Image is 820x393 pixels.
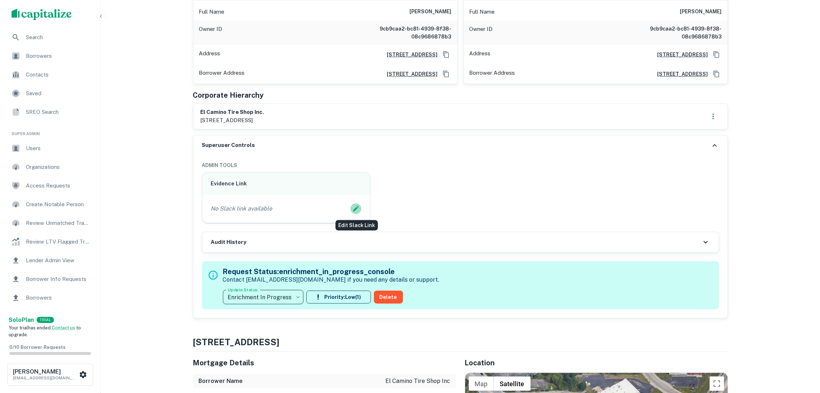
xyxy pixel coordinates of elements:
p: Address [199,49,220,60]
p: Owner ID [469,25,493,41]
button: Show street map [469,376,494,391]
button: Toggle fullscreen view [710,376,724,391]
button: Copy Address [711,49,722,60]
strong: Solo Plan [9,316,34,323]
span: Lender Admin View [26,256,90,265]
h6: [PERSON_NAME] [13,369,78,375]
div: Edit Slack Link [335,220,378,231]
p: Full Name [469,8,495,16]
h6: 9cb9caa2-bc81-4939-8f38-08c9686878b3 [365,25,452,41]
span: Your trial has ended. to upgrade. [9,325,81,338]
a: Review Unmatched Transactions [6,214,95,232]
h4: [STREET_ADDRESS] [193,336,728,348]
a: Lender Admin View [6,252,95,269]
h6: Superuser Controls [202,141,255,149]
a: Contact us [52,325,75,330]
a: Search [6,29,95,46]
span: Users [26,144,90,153]
a: Review LTV Flagged Transactions [6,233,95,250]
h6: Borrower Name [199,377,243,385]
a: Organizations [6,158,95,176]
p: [STREET_ADDRESS] [201,116,264,125]
p: No Slack link available [211,204,272,213]
img: capitalize-logo.png [12,9,72,20]
span: Borrowers [26,293,90,302]
div: Access Requests [6,177,95,194]
h6: [PERSON_NAME] [680,8,722,16]
h6: [PERSON_NAME] [410,8,452,16]
span: Review Unmatched Transactions [26,219,90,227]
h6: Evidence Link [211,180,362,188]
p: Borrower Address [199,69,245,79]
h6: el camino tire shop inc. [201,108,264,116]
span: Access Requests [26,181,90,190]
p: Address [469,49,491,60]
span: Search [26,33,90,42]
span: SREO Search [26,108,90,116]
button: Copy Address [441,49,452,60]
span: Borrowers [26,52,90,60]
p: Owner ID [199,25,223,41]
h6: ADMIN TOOLS [202,161,719,169]
a: Borrowers [6,289,95,306]
h5: Mortgage Details [193,357,456,368]
button: Copy Address [711,69,722,79]
span: Borrower Info Requests [26,275,90,283]
p: Borrower Address [469,69,515,79]
span: Saved [26,89,90,98]
button: Show satellite imagery [494,376,531,391]
span: Organizations [26,163,90,171]
a: Users [6,140,95,157]
a: Email Testing [6,308,95,325]
a: Contacts [6,66,95,83]
h6: 9cb9caa2-bc81-4939-8f38-08c9686878b3 [636,25,722,41]
a: SREO Search [6,103,95,121]
p: [EMAIL_ADDRESS][DOMAIN_NAME] [13,375,78,381]
span: Create Notable Person [26,200,90,209]
a: [STREET_ADDRESS] [381,51,438,59]
a: [STREET_ADDRESS] [652,51,708,59]
div: Enrichment In Progress [223,287,303,307]
button: Copy Address [441,69,452,79]
a: Saved [6,85,95,102]
button: Edit Slack Link [351,203,361,214]
label: Update Status [228,287,258,293]
h5: Corporate Hierarchy [193,90,264,101]
span: Contacts [26,70,90,79]
p: el camino tire shop inc [386,377,450,385]
a: [STREET_ADDRESS] [381,70,438,78]
span: Review LTV Flagged Transactions [26,237,90,246]
button: [PERSON_NAME][EMAIL_ADDRESS][DOMAIN_NAME] [7,364,93,386]
a: SoloPlan [9,316,34,324]
a: Borrowers [6,47,95,65]
a: Borrower Info Requests [6,271,95,288]
a: Create Notable Person [6,196,95,213]
a: [STREET_ADDRESS] [652,70,708,78]
h5: Request Status: enrichment_in_progress_console [223,266,439,277]
div: TRIAL [37,317,54,323]
h5: Location [465,357,728,368]
h6: Audit History [211,238,247,246]
button: Priority:Low(1) [306,291,371,304]
p: Contact [EMAIL_ADDRESS][DOMAIN_NAME] if you need any details or support. [223,276,439,284]
li: Super Admin [6,122,95,140]
iframe: Chat Widget [784,336,820,370]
